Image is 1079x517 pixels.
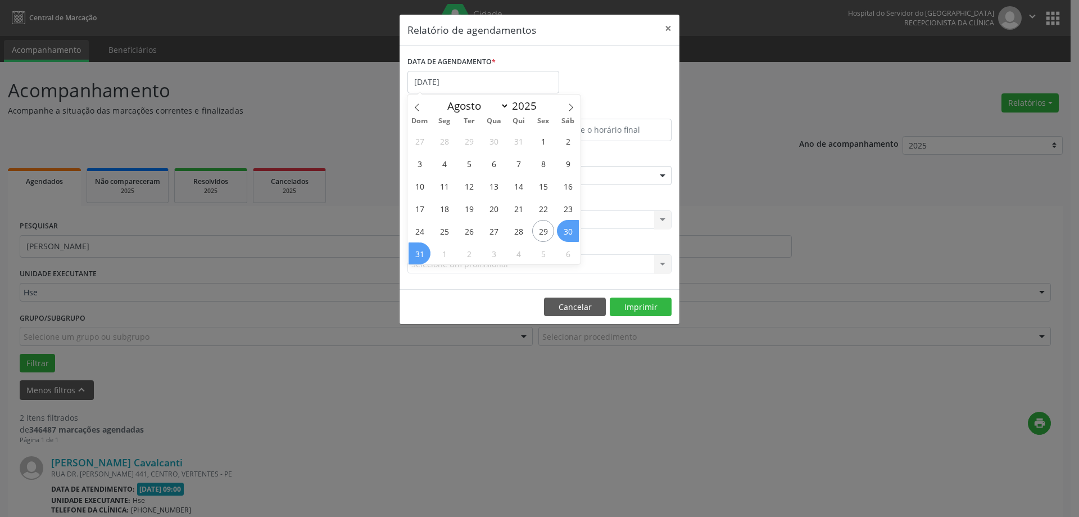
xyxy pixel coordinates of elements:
[442,98,509,114] select: Month
[531,118,556,125] span: Sex
[432,118,457,125] span: Seg
[507,220,529,242] span: Agosto 28, 2025
[507,152,529,174] span: Agosto 7, 2025
[409,130,430,152] span: Julho 27, 2025
[483,220,505,242] span: Agosto 27, 2025
[542,101,672,119] label: ATÉ
[458,175,480,197] span: Agosto 12, 2025
[557,175,579,197] span: Agosto 16, 2025
[483,152,505,174] span: Agosto 6, 2025
[482,118,506,125] span: Qua
[610,298,672,317] button: Imprimir
[433,152,455,174] span: Agosto 4, 2025
[507,242,529,264] span: Setembro 4, 2025
[532,152,554,174] span: Agosto 8, 2025
[557,197,579,219] span: Agosto 23, 2025
[483,197,505,219] span: Agosto 20, 2025
[458,220,480,242] span: Agosto 26, 2025
[409,152,430,174] span: Agosto 3, 2025
[433,242,455,264] span: Setembro 1, 2025
[509,98,546,113] input: Year
[557,220,579,242] span: Agosto 30, 2025
[433,197,455,219] span: Agosto 18, 2025
[532,130,554,152] span: Agosto 1, 2025
[557,242,579,264] span: Setembro 6, 2025
[458,197,480,219] span: Agosto 19, 2025
[407,53,496,71] label: DATA DE AGENDAMENTO
[532,220,554,242] span: Agosto 29, 2025
[407,23,536,37] h5: Relatório de agendamentos
[507,130,529,152] span: Julho 31, 2025
[657,15,679,42] button: Close
[507,197,529,219] span: Agosto 21, 2025
[409,197,430,219] span: Agosto 17, 2025
[458,130,480,152] span: Julho 29, 2025
[542,119,672,141] input: Selecione o horário final
[409,220,430,242] span: Agosto 24, 2025
[458,242,480,264] span: Setembro 2, 2025
[557,152,579,174] span: Agosto 9, 2025
[557,130,579,152] span: Agosto 2, 2025
[407,118,432,125] span: Dom
[532,197,554,219] span: Agosto 22, 2025
[483,175,505,197] span: Agosto 13, 2025
[433,175,455,197] span: Agosto 11, 2025
[433,220,455,242] span: Agosto 25, 2025
[457,118,482,125] span: Ter
[532,175,554,197] span: Agosto 15, 2025
[483,130,505,152] span: Julho 30, 2025
[409,175,430,197] span: Agosto 10, 2025
[507,175,529,197] span: Agosto 14, 2025
[506,118,531,125] span: Qui
[532,242,554,264] span: Setembro 5, 2025
[458,152,480,174] span: Agosto 5, 2025
[407,71,559,93] input: Selecione uma data ou intervalo
[409,242,430,264] span: Agosto 31, 2025
[544,298,606,317] button: Cancelar
[483,242,505,264] span: Setembro 3, 2025
[556,118,581,125] span: Sáb
[433,130,455,152] span: Julho 28, 2025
